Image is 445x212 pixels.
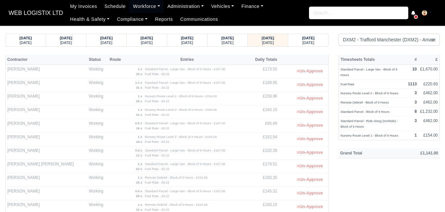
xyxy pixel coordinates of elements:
[262,41,274,45] small: [DATE]
[249,78,279,92] td: £189.85
[249,173,279,187] td: £160.35
[87,146,108,160] td: Working
[136,126,142,130] strong: 16 x
[6,173,87,187] td: [PERSON_NAME]
[6,160,87,173] td: [PERSON_NAME] [PERSON_NAME]
[222,41,234,45] small: [DATE]
[249,106,279,119] td: £160.15
[145,94,217,98] small: Nursery Route Level 2 - Block of 9 Hours - £154.00
[138,176,142,179] strong: 1 x
[136,181,142,184] strong: 32 x
[145,194,169,198] small: Fuel Rate - £0.22
[293,189,327,198] button: Un-Approve
[136,99,142,103] strong: 25 x
[145,153,169,157] small: Fuel Rate - £0.22
[6,133,87,146] td: [PERSON_NAME]
[108,55,125,64] th: Route
[6,92,87,106] td: [PERSON_NAME]
[87,106,108,119] td: Working
[136,72,142,76] strong: 33 x
[145,81,225,84] small: Standard Parcel - Large Van - Block of 9 Hours - £167.00
[5,6,67,20] span: WEB LOGISTIX LTD
[293,134,327,144] button: Un-Approve
[145,203,207,206] small: Remote Debrief - Block of 9 Hours - £154.00
[145,108,217,111] small: Nursery Route Level 2 - Block of 9 Hours - £154.00
[406,55,419,64] th: #
[302,41,314,45] small: [DATE]
[293,94,327,103] button: Un-Approve
[249,160,279,173] td: £179.51
[141,36,153,40] strong: [DATE]
[138,135,142,139] strong: 1 x
[113,13,151,26] a: Compliance
[67,13,113,26] a: Health & Safety
[415,118,417,123] strong: 3
[145,67,225,71] small: Standard Parcel - Large Van - Block of 9 Hours - £167.00
[125,55,249,64] th: Entries
[340,134,398,137] small: Nursery Route Level 1 - Block of 9 Hours
[145,86,169,89] small: Fuel Rate - £0.22
[415,91,417,95] strong: 3
[136,86,142,89] strong: 31 x
[340,67,397,77] small: Standard Parcel - Large Van - Block of 9 Hours
[87,187,108,200] td: Working
[6,65,87,78] td: [PERSON_NAME]
[145,176,207,179] small: Remote Debrief - Block of 9 Hours - £154.00
[151,13,176,26] a: Reports
[87,119,108,133] td: Working
[249,55,279,64] th: Daily Totals
[412,67,417,71] strong: 10
[419,55,440,64] th: £
[293,66,327,76] button: Un-Approve
[249,133,279,146] td: £162.54
[340,82,354,86] small: Fuel Rate
[181,36,194,40] strong: [DATE]
[145,113,169,116] small: Fuel Rate - £0.22
[136,194,142,198] strong: 59 x
[293,121,327,130] button: Un-Approve
[302,36,315,40] strong: [DATE]
[6,106,87,119] td: [PERSON_NAME]
[293,161,327,171] button: Un-Approve
[145,162,225,166] small: Standard Parcel - Large Van - Block of 9 Hours - £167.00
[340,119,398,128] small: Standard Parcel - Ride Along (Ironhide) - Block of 9 Hours
[145,72,169,76] small: Fuel Rate - £0.22
[6,146,87,160] td: [PERSON_NAME]
[293,107,327,117] button: Un-Approve
[136,113,142,116] strong: 31 x
[138,94,142,98] strong: 1 x
[87,133,108,146] td: Working
[20,36,32,40] strong: [DATE]
[408,82,417,86] strong: 1113
[145,167,169,171] small: Fuel Rate - £0.22
[145,181,169,184] small: Fuel Rate - £0.22
[136,140,142,144] strong: 43 x
[87,92,108,106] td: Working
[6,78,87,92] td: [PERSON_NAME]
[138,108,142,111] strong: 1 x
[135,81,142,84] strong: 1.1 x
[249,65,279,78] td: £173.55
[145,135,217,139] small: Nursery Route Level 2 - Block of 9 Hours - £154.00
[6,119,87,133] td: [PERSON_NAME]
[145,148,225,152] small: Standard Parcel - Large Van - Block of 9 Hours - £167.00
[419,131,440,140] td: £154.00
[135,189,142,193] strong: 0.8 x
[145,208,169,211] small: Fuel Rate - £0.22
[249,119,279,133] td: £86.68
[135,121,142,125] strong: 0.5 x
[145,189,225,193] small: Standard Parcel - Large Van - Block of 9 Hours - £167.00
[138,162,142,166] strong: 1 x
[60,41,72,45] small: [DATE]
[145,121,225,125] small: Standard Parcel - Large Van - Block of 9 Hours - £167.00
[145,99,169,103] small: Fuel Rate - £0.22
[221,36,234,40] strong: [DATE]
[87,173,108,187] td: Working
[419,116,440,131] td: £462.00
[20,41,32,45] small: [DATE]
[136,208,142,211] strong: 31 x
[293,202,327,212] button: Un-Approve
[145,126,169,130] small: Fuel Rate - £0.22
[412,180,445,212] iframe: Chat Widget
